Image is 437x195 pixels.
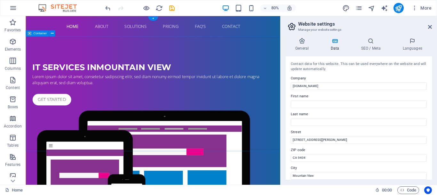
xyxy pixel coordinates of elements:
[342,4,350,12] i: Design (Ctrl+Alt+Y)
[393,38,432,51] h4: Languages
[4,28,21,33] p: Favorites
[298,27,419,33] h3: Manage your website settings
[4,124,22,129] p: Accordion
[33,32,47,35] span: Container
[104,4,112,12] i: Undo: Delete elements (Ctrl+Z)
[291,61,427,72] div: Contact data for this website. This can be used everywhere on the website and will update automat...
[381,4,388,12] button: text_generator
[424,186,432,194] button: Usercentrics
[409,3,434,13] button: More
[381,4,388,12] i: AI Writer
[37,4,85,12] img: Editor Logo
[5,66,21,71] p: Columns
[411,5,432,11] span: More
[7,143,19,148] p: Tables
[386,188,387,192] span: :
[342,4,350,12] button: design
[395,4,402,12] i: Publish
[382,186,392,194] span: 00 00
[286,38,321,51] h4: General
[393,3,404,13] button: publish
[260,4,283,12] button: 80%
[400,186,416,194] span: Code
[5,47,21,52] p: Elements
[291,93,427,100] label: First name
[368,4,375,12] i: Navigator
[368,4,376,12] button: navigator
[351,38,393,51] h4: SEO / Meta
[375,186,392,194] h6: Session time
[148,16,158,21] div: +
[155,4,163,12] button: reload
[298,21,432,27] h2: Website settings
[291,128,427,136] label: Street
[142,4,150,12] button: Click here to leave preview mode and continue editing
[8,104,18,110] p: Boxes
[5,162,20,167] p: Features
[291,146,427,154] label: ZIP code
[104,4,112,12] button: undo
[291,164,427,172] label: City
[321,38,351,51] h4: Data
[6,85,20,90] p: Content
[270,4,280,12] h6: 80%
[291,110,427,118] label: Last name
[397,186,419,194] button: Code
[168,4,176,12] i: Save (Ctrl+S)
[168,4,176,12] button: save
[5,186,23,194] a: Click to cancel selection. Double-click to open Pages
[355,4,363,12] button: pages
[291,75,427,82] label: Company
[155,4,163,12] i: Reload page
[355,4,362,12] i: Pages (Ctrl+Alt+S)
